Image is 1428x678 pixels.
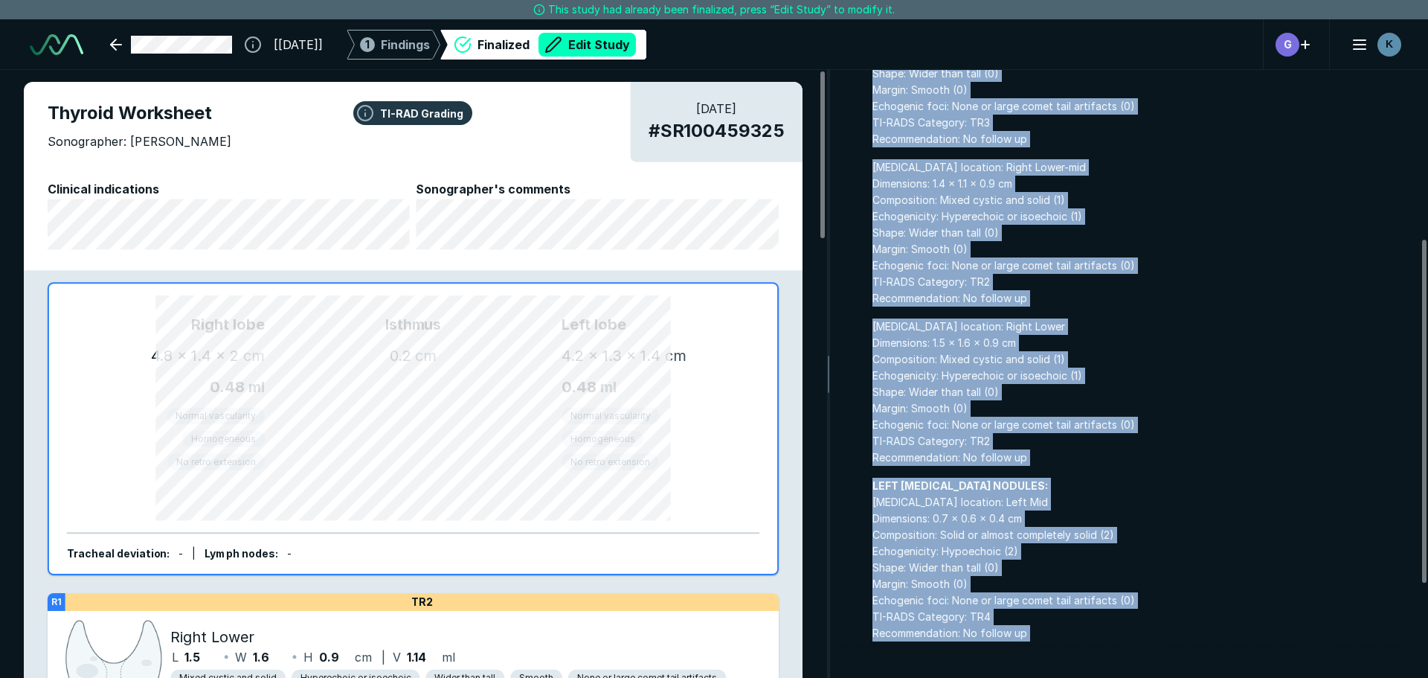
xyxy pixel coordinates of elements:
[210,378,245,396] span: 0.48
[1386,36,1393,52] span: K
[48,132,231,150] span: Sonographer: [PERSON_NAME]
[287,548,292,560] span: -
[347,30,440,60] div: 1Findings
[170,626,254,648] span: Right Lower
[176,455,256,468] span: No retro extension
[248,378,265,396] span: ml
[548,1,895,18] span: This study had already been finalized, press “Edit Study” to modify it.
[192,546,196,563] div: |
[48,100,779,127] span: Thyroid Worksheet
[872,478,1404,642] span: [MEDICAL_DATA] location: Left Mid Dimensions: 0.7 x 0.6 x 0.4 cm Composition: Solid or almost com...
[390,347,411,365] span: 0.2
[562,313,742,336] span: Left lobe
[382,650,385,665] span: |
[562,378,596,396] span: 0.48
[353,101,472,125] button: TI-RAD Grading
[1342,30,1404,60] button: avatar-name
[649,100,785,118] span: [DATE]
[665,347,686,365] span: cm
[415,347,437,365] span: cm
[600,378,617,396] span: ml
[365,36,370,52] span: 1
[872,479,1048,492] strong: LEFT [MEDICAL_DATA] NODULES:
[1276,33,1299,57] div: avatar-name
[570,409,651,423] span: Normal vascularity
[303,648,313,666] span: H
[51,596,62,607] strong: R1
[205,548,278,560] span: Lymph nodes :
[178,546,183,563] div: -
[411,595,433,609] span: TR2
[85,313,265,336] span: Right lobe
[30,34,83,55] img: See-Mode Logo
[243,347,265,365] span: cm
[265,313,562,336] span: Isthmus
[235,648,247,666] span: W
[570,432,635,445] span: Homogeneous
[253,648,269,666] span: 1.6
[477,33,636,57] div: Finalized
[393,648,401,666] span: V
[872,159,1404,307] span: [MEDICAL_DATA] location: Right Lower-mid Dimensions: 1.4 x 1.1 x 0.9 cm Composition: Mixed cystic...
[1377,33,1401,57] div: avatar-name
[191,432,256,445] span: Homogeneous
[24,28,89,61] a: See-Mode Logo
[319,648,339,666] span: 0.9
[381,36,430,54] span: Findings
[355,648,372,666] span: cm
[407,648,427,666] span: 1.14
[416,180,779,198] span: Sonographer's comments
[48,180,411,198] span: Clinical indications
[184,648,200,666] span: 1.5
[1284,36,1292,52] span: G
[151,347,239,365] span: 4.8 x 1.4 x 2
[442,648,455,666] span: ml
[570,455,650,468] span: No retro extension
[872,319,1404,466] span: [MEDICAL_DATA] location: Right Lower Dimensions: 1.5 x 1.6 x 0.9 cm Composition: Mixed cystic and...
[538,33,636,57] button: Edit Study
[440,30,646,60] div: FinalizedEdit Study
[562,347,660,365] span: 4.2 x 1.3 x 1.4
[67,548,170,560] span: Tracheal deviation :
[176,409,256,423] span: Normal vascularity
[649,118,785,144] span: # SR100459325
[274,36,323,54] span: [[DATE]]
[172,648,178,666] span: L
